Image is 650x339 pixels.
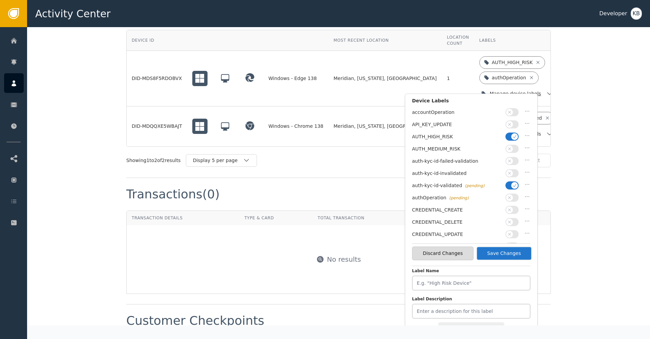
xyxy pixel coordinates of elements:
[412,219,502,226] div: CREDENTIAL_DELETE
[479,87,555,101] button: Manage device labels
[312,211,417,225] th: Total Transaction
[449,196,469,200] span: (pending)
[412,206,502,214] div: CREDENTIAL_CREATE
[412,133,502,140] div: AUTH_HIGH_RISK
[476,246,532,260] button: Save Changes
[412,246,474,260] button: Discard Changes
[412,231,502,238] div: CREDENTIAL_UPDATE
[132,123,182,130] div: DID-MDQQXE5WBAJT
[474,30,560,51] th: Labels
[490,90,543,97] div: Manage device labels
[412,170,502,177] div: auth-kyc-id-invalidated
[327,254,361,264] div: No results
[412,182,502,189] div: auth-kyc-id-validated
[126,157,181,164] div: Showing 1 to 2 of 2 results
[412,268,530,276] label: Label Name
[127,211,239,225] th: Transaction Details
[631,7,642,20] button: KB
[412,121,502,128] div: API_KEY_UPDATE
[333,75,437,82] span: Meridian, [US_STATE], [GEOGRAPHIC_DATA]
[35,6,111,21] span: Activity Center
[492,74,526,81] div: authOperation
[268,75,324,82] div: Windows - Edge 138
[599,9,627,18] div: Developer
[328,30,442,51] th: Most Recent Location
[193,157,243,164] div: Display 5 per page
[412,109,502,116] div: accountOperation
[412,194,502,201] div: authOperation
[132,75,182,82] div: DID-MDS8F5RDOBVX
[447,75,469,82] div: 1
[333,123,437,130] span: Meridian, [US_STATE], [GEOGRAPHIC_DATA]
[412,97,530,108] div: Device Labels
[412,145,502,153] div: AUTH_MEDIUM_RISK
[412,276,530,291] input: E.g. "High Risk Device"
[465,183,484,188] span: (pending)
[412,243,502,250] div: DEVICE_SEEN_ONCE
[239,211,312,225] th: Type & Card
[186,154,257,167] button: Display 5 per page
[126,315,264,327] div: Customer Checkpoints
[412,158,502,165] div: auth-kyc-id-failed-validation
[492,59,533,66] div: AUTH_HIGH_RISK
[412,304,530,319] input: Enter a description for this label
[442,30,474,51] th: Location Count
[268,123,324,130] div: Windows - Chrome 138
[127,30,187,51] th: Device ID
[412,296,530,304] label: Label Description
[126,188,220,200] div: Transactions (0)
